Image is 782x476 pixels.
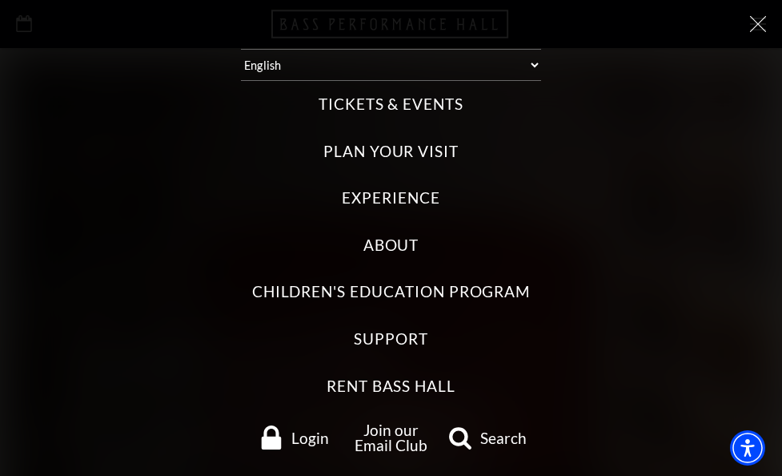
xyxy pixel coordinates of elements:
[291,430,329,446] span: Login
[252,281,531,303] label: Children's Education Program
[247,426,343,450] a: Login
[327,376,455,397] label: Rent Bass Hall
[323,141,459,163] label: Plan Your Visit
[355,421,427,454] a: Join our Email Club
[363,235,419,256] label: About
[440,426,535,450] a: Search
[241,49,541,81] select: Select:
[354,329,428,350] label: Support
[730,430,765,466] div: Accessibility Menu
[480,430,527,446] span: Search
[319,94,463,115] label: Tickets & Events
[342,188,440,209] label: Experience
